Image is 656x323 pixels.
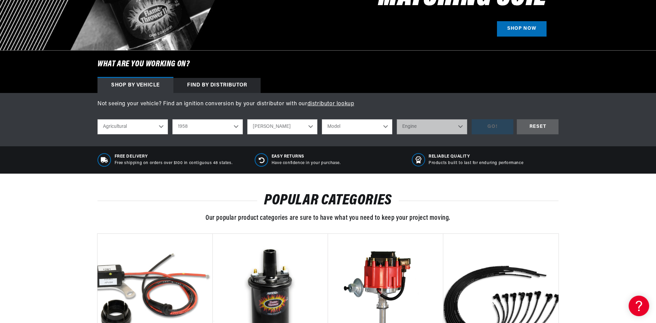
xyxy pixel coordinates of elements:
[429,160,523,166] p: Products built to last for enduring performance
[97,119,168,134] select: Ride Type
[172,119,243,134] select: Year
[397,119,467,134] select: Engine
[429,154,523,160] span: RELIABLE QUALITY
[272,160,341,166] p: Have confidence in your purchase.
[97,100,559,109] p: Not seeing your vehicle? Find an ignition conversion by your distributor with our
[115,154,233,160] span: Free Delivery
[206,215,450,221] span: Our popular product categories are sure to have what you need to keep your project moving.
[173,78,261,93] div: Find by Distributor
[272,154,341,160] span: Easy Returns
[97,78,173,93] div: Shop by vehicle
[247,119,318,134] select: Make
[517,119,559,135] div: RESET
[322,119,392,134] select: Model
[307,101,354,107] a: distributor lookup
[115,160,233,166] p: Free shipping on orders over $100 in contiguous 48 states.
[497,21,547,37] a: SHOP NOW
[97,194,559,207] h2: POPULAR CATEGORIES
[80,51,576,78] h6: What are you working on?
